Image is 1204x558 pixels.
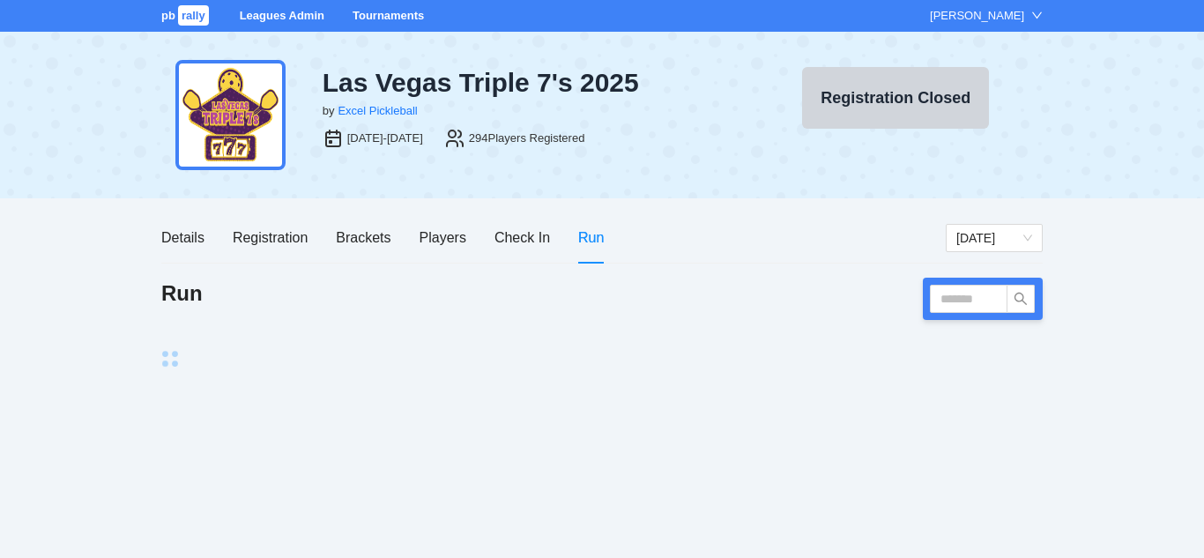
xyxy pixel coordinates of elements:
div: by [323,102,335,120]
div: Las Vegas Triple 7's 2025 [323,67,735,99]
div: [DATE]-[DATE] [347,130,423,147]
button: Registration Closed [802,67,989,129]
img: tiple-sevens-24.png [175,60,286,170]
div: Brackets [336,227,390,249]
div: Registration [233,227,308,249]
a: Tournaments [353,9,424,22]
span: pb [161,9,175,22]
div: Details [161,227,204,249]
div: Run [578,227,604,249]
a: Leagues Admin [240,9,324,22]
span: rally [178,5,209,26]
span: Saturday [956,225,1032,251]
div: [PERSON_NAME] [930,7,1024,25]
span: down [1031,10,1043,21]
div: Players [420,227,466,249]
div: Check In [494,227,550,249]
h1: Run [161,279,203,308]
a: Excel Pickleball [338,104,417,117]
div: 294 Players Registered [469,130,585,147]
button: search [1007,285,1035,313]
a: pbrally [161,9,212,22]
span: search [1007,292,1034,306]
